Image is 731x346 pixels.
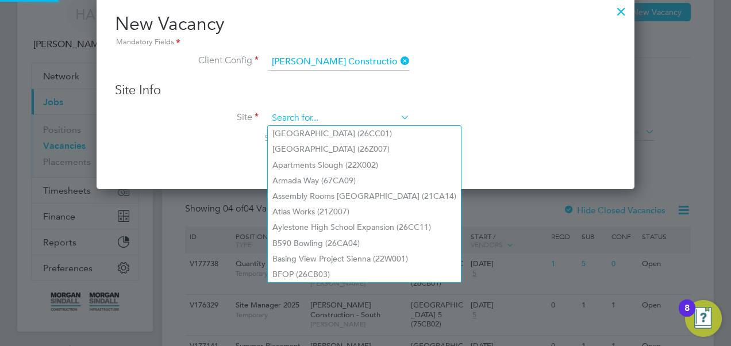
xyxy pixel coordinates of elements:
[268,110,410,127] input: Search for...
[115,112,259,124] label: Site
[115,55,259,67] label: Client Config
[268,141,461,157] li: [GEOGRAPHIC_DATA] (26Z007)
[268,173,461,189] li: Armada Way (67CA09)
[268,236,461,251] li: B590 Bowling (26CA04)
[268,157,461,173] li: Apartments Slough (22X002)
[268,53,410,71] input: Search for...
[268,126,461,141] li: [GEOGRAPHIC_DATA] (26CC01)
[684,308,690,323] div: 8
[268,204,461,220] li: Atlas Works (21Z007)
[268,220,461,235] li: Aylestone High School Expansion (26CC11)
[115,36,616,49] div: Mandatory Fields
[268,251,461,267] li: Basing View Project Sienna (22W001)
[115,12,616,49] h2: New Vacancy
[115,82,616,99] h3: Site Info
[264,133,406,143] span: Search by site name, address or group
[268,189,461,204] li: Assembly Rooms [GEOGRAPHIC_DATA] (21CA14)
[685,300,722,337] button: Open Resource Center, 8 new notifications
[268,267,461,282] li: BFOP (26CB03)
